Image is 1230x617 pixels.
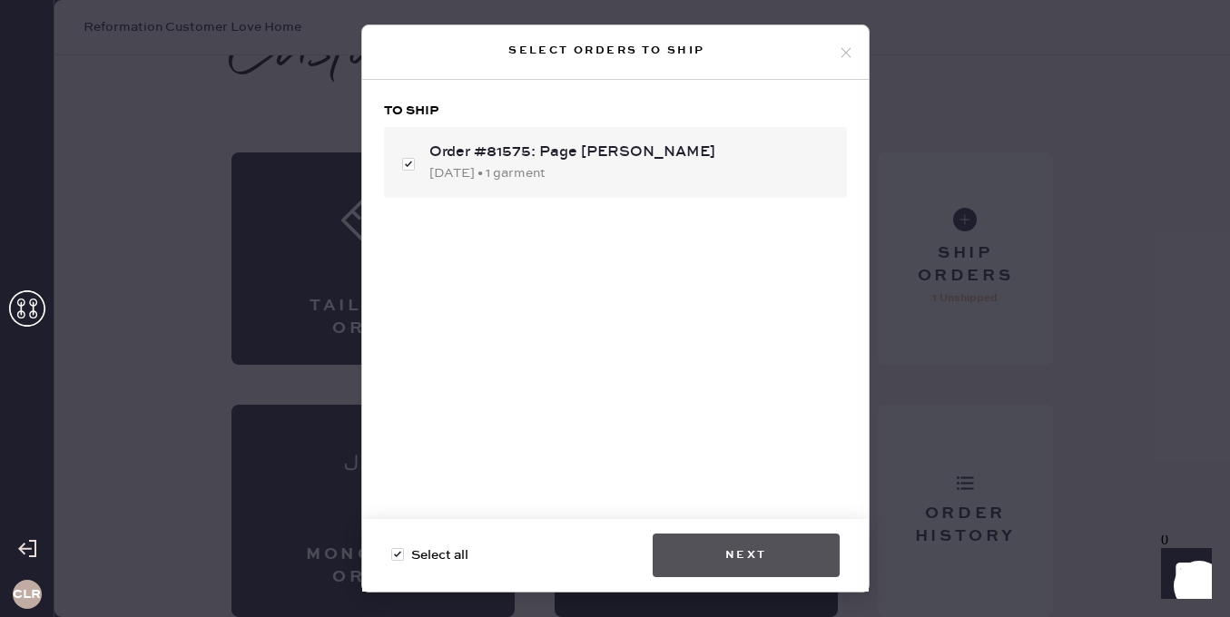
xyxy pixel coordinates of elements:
button: Next [653,534,840,577]
div: # 88570 Page [PERSON_NAME] [EMAIL_ADDRESS][DOMAIN_NAME] [58,202,1168,268]
h3: CLR [13,588,41,601]
div: Select orders to ship [377,40,838,62]
h3: To ship [384,102,847,120]
td: 892794 [58,318,178,342]
th: Description [178,295,1092,318]
td: 1 [1092,318,1168,342]
th: ID [58,295,178,318]
div: Packing list [58,110,1168,132]
div: Customer information [58,181,1168,202]
iframe: Front Chat [1144,535,1222,613]
div: Order #81575: Page [PERSON_NAME] [429,142,832,163]
div: [DATE] • 1 garment [429,163,832,183]
div: Order # 81575 [58,132,1168,153]
th: QTY [1092,295,1168,318]
span: Select all [411,545,468,565]
td: Shorts - Reformation - Baylor Linen Short Oatmeal - Size: 2 [178,318,1092,342]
